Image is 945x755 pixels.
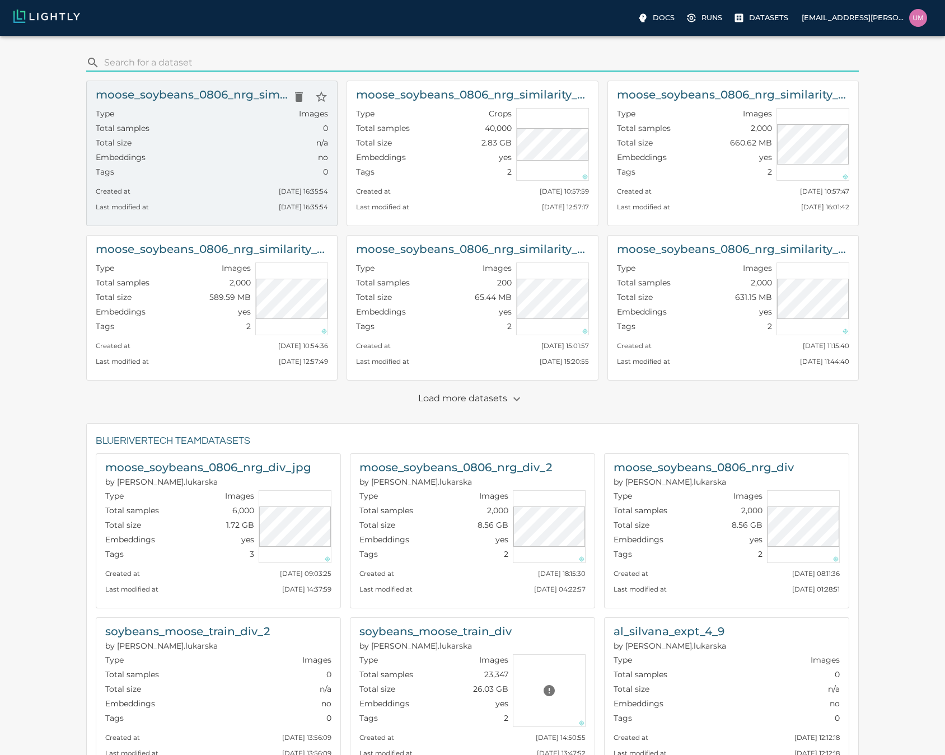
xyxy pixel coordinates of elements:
[701,12,722,23] p: Runs
[797,6,932,30] label: [EMAIL_ADDRESS][PERSON_NAME][DOMAIN_NAME]uma.govindarajan@bluerivertech.com
[347,235,598,381] a: moose_soybeans_0806_nrg_similarity_with_more_tiling_200TypeImagesTotal samples200Total size65.44 ...
[105,641,218,651] span: silvana.lukarska@bluerivertech.com (BlueRiverTech)
[302,654,331,665] p: Images
[356,203,409,211] small: Last modified at
[96,166,114,177] p: Tags
[359,654,378,665] p: Type
[801,203,849,211] small: [DATE] 16:01:42
[105,458,311,476] h6: moose_soybeans_0806_nrg_div_jpg
[250,548,254,560] p: 3
[105,683,141,695] p: Total size
[497,277,512,288] p: 200
[614,683,649,695] p: Total size
[356,108,375,119] p: Type
[356,152,406,163] p: Embeddings
[614,458,794,476] h6: moose_soybeans_0806_nrg_div
[759,306,772,317] p: yes
[534,585,586,593] small: [DATE] 04:22:57
[735,292,772,303] p: 631.15 MB
[359,622,512,640] h6: soybeans_moose_train_div
[105,698,155,709] p: Embeddings
[359,683,395,695] p: Total size
[356,262,375,274] p: Type
[96,262,114,274] p: Type
[310,86,333,108] button: Star dataset
[318,152,328,163] p: no
[617,152,667,163] p: Embeddings
[731,9,793,27] a: Datasets
[481,137,512,148] p: 2.83 GB
[96,187,130,195] small: Created at
[743,262,772,274] p: Images
[105,534,155,545] p: Embeddings
[105,570,140,578] small: Created at
[653,12,675,23] p: Docs
[835,669,840,680] p: 0
[356,187,391,195] small: Created at
[418,390,526,409] p: Load more datasets
[105,490,124,501] p: Type
[617,277,671,288] p: Total samples
[359,534,409,545] p: Embeddings
[350,453,595,608] a: moose_soybeans_0806_nrg_div_2silvana.lukarska@bluerivertech.com (BlueRiverTech)TypeImagesTotal sa...
[356,123,410,134] p: Total samples
[96,453,341,608] a: moose_soybeans_0806_nrg_div_jpgsilvana.lukarska@bluerivertech.com (BlueRiverTech)TypeImagesTotal ...
[356,137,392,148] p: Total size
[499,306,512,317] p: yes
[356,292,392,303] p: Total size
[279,187,328,195] small: [DATE] 16:35:54
[684,9,727,27] a: Runs
[617,321,635,332] p: Tags
[741,505,762,516] p: 2,000
[356,358,409,365] small: Last modified at
[617,262,635,274] p: Type
[614,669,667,680] p: Total samples
[105,585,158,593] small: Last modified at
[504,712,508,724] p: 2
[105,548,124,560] p: Tags
[96,240,328,258] h6: moose_soybeans_0806_nrg_similarity_with_more_tiling_2000_tile_diversity
[635,9,679,27] label: Docs
[542,203,589,211] small: [DATE] 12:57:17
[614,734,648,742] small: Created at
[323,166,328,177] p: 0
[232,505,254,516] p: 6,000
[733,490,762,501] p: Images
[279,203,328,211] small: [DATE] 16:35:54
[614,654,632,665] p: Type
[356,277,410,288] p: Total samples
[105,669,159,680] p: Total samples
[359,458,552,476] h6: moose_soybeans_0806_nrg_div_2
[617,292,653,303] p: Total size
[104,54,854,72] input: search
[614,698,663,709] p: Embeddings
[105,654,124,665] p: Type
[538,570,586,578] small: [DATE] 18:15:30
[617,137,653,148] p: Total size
[222,262,251,274] p: Images
[540,358,589,365] small: [DATE] 15:20:55
[359,548,378,560] p: Tags
[617,306,667,317] p: Embeddings
[356,321,375,332] p: Tags
[614,534,663,545] p: Embeddings
[278,342,328,350] small: [DATE] 10:54:36
[209,292,251,303] p: 589.59 MB
[359,669,413,680] p: Total samples
[96,342,130,350] small: Created at
[359,570,394,578] small: Created at
[359,490,378,501] p: Type
[96,123,149,134] p: Total samples
[495,698,508,709] p: yes
[359,585,413,593] small: Last modified at
[356,166,375,177] p: Tags
[802,12,905,23] p: [EMAIL_ADDRESS][PERSON_NAME][DOMAIN_NAME]
[730,137,772,148] p: 660.62 MB
[617,86,849,104] h6: moose_soybeans_0806_nrg_similarity_with_more_tiling_2000_wo_tile_diversity
[359,641,472,651] span: silvana.lukarska@bluerivertech.com (BlueRiverTech)
[316,137,328,148] p: n/a
[751,123,772,134] p: 2,000
[299,108,328,119] p: Images
[226,519,254,531] p: 1.72 GB
[105,734,140,742] small: Created at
